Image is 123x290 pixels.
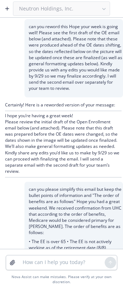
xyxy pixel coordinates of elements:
[6,274,117,284] div: Nova Assist can make mistakes. Please verify at your own discretion.
[5,113,122,174] p: I hope you’re having a great week! Please review the initial draft of the Open Enrollment email b...
[5,102,122,108] p: Certainly! Here is a reworded version of your message:
[29,186,123,236] p: can you please simplify this email but keep the bullet points of information and "The order of be...
[1,3,13,14] button: Create a new chat
[29,23,123,92] p: can you reword this Hope your week is going well! Please see the first draft of the OE email belo...
[29,238,123,251] p: • The EE is over 65 • The EE is not actively working as of the retirement date (8/8)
